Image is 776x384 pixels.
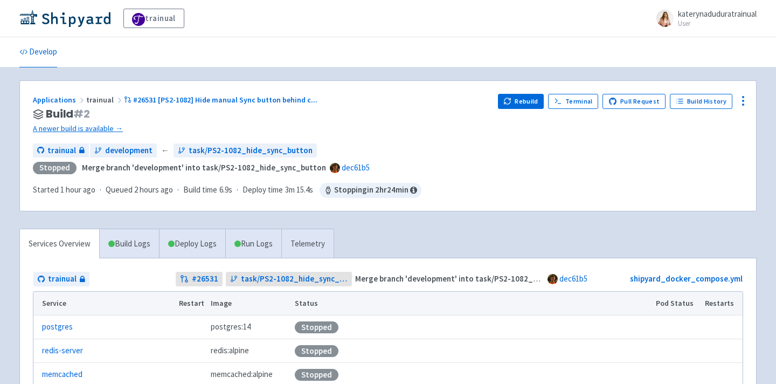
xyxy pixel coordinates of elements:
a: Build History [670,94,732,109]
span: # 2 [73,106,90,121]
a: Terminal [548,94,598,109]
a: shipyard_docker_compose.yml [630,273,743,284]
time: 2 hours ago [134,184,173,195]
a: trainual [33,143,89,158]
span: katerynaduduratrainual [678,9,757,19]
img: Shipyard logo [19,10,110,27]
a: katerynaduduratrainual User [650,10,757,27]
strong: Merge branch 'development' into task/PS2-1082_hide_sync_button [82,162,326,173]
span: Build [46,108,90,120]
span: Stopping in 2 hr 24 min [320,183,421,198]
a: development [90,143,157,158]
span: 3m 15.4s [285,184,313,196]
span: postgres:14 [211,321,251,333]
a: task/PS2-1082_hide_sync_button [226,272,352,286]
a: trainual [33,272,89,286]
a: task/PS2-1082_hide_sync_button [174,143,317,158]
span: task/PS2-1082_hide_sync_button [189,145,313,157]
th: Pod Status [653,292,702,316]
span: development [105,145,153,157]
th: Service [33,292,175,316]
div: Stopped [295,321,338,333]
span: Build time [183,184,217,196]
time: 1 hour ago [60,184,95,195]
div: · · · [33,183,421,198]
strong: Merge branch 'development' into task/PS2-1082_hide_sync_button [355,273,599,284]
a: Telemetry [281,229,334,259]
span: Deploy time [242,184,283,196]
span: memcached:alpine [211,368,273,381]
th: Restart [175,292,207,316]
strong: # 26531 [192,273,218,285]
button: Rebuild [498,94,544,109]
span: trainual [86,95,124,105]
a: Pull Request [602,94,666,109]
span: #26531 [PS2-1082] Hide manual Sync button behind c ... [133,95,317,105]
span: trainual [47,145,76,157]
div: Stopped [295,369,338,381]
a: #26531 [176,272,223,286]
a: postgres [42,321,73,333]
a: Run Logs [225,229,281,259]
th: Restarts [702,292,743,316]
a: Applications [33,95,86,105]
a: #26531 [PS2-1082] Hide manual Sync button behind c... [124,95,319,105]
a: Services Overview [20,229,99,259]
span: redis:alpine [211,345,249,357]
span: Started [33,184,95,195]
a: memcached [42,368,82,381]
a: dec61b5 [559,273,587,284]
th: Status [292,292,653,316]
span: ← [161,145,169,157]
a: Develop [19,37,57,67]
th: Image [207,292,292,316]
span: trainual [48,273,77,285]
a: redis-server [42,345,83,357]
a: A newer build is available → [33,122,489,135]
small: User [678,20,757,27]
span: 6.9s [219,184,232,196]
div: Stopped [33,162,77,174]
span: task/PS2-1082_hide_sync_button [241,273,348,285]
div: Stopped [295,345,338,357]
span: Queued [106,184,173,195]
a: dec61b5 [342,162,370,173]
a: Build Logs [100,229,159,259]
a: trainual [123,9,184,28]
a: Deploy Logs [159,229,225,259]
